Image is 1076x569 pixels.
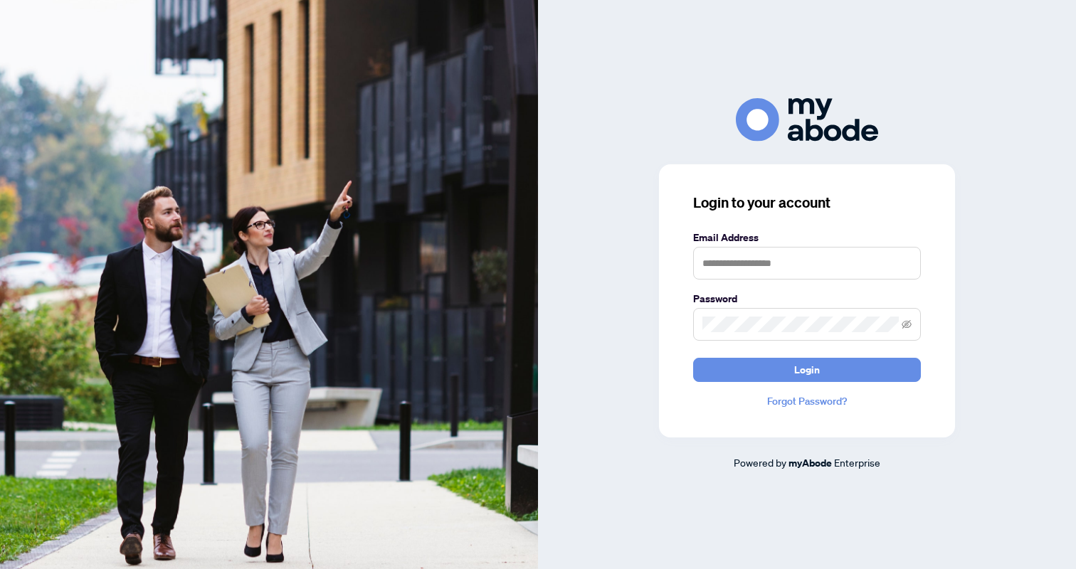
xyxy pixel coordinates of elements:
[693,358,921,382] button: Login
[736,98,878,142] img: ma-logo
[834,456,880,469] span: Enterprise
[693,291,921,307] label: Password
[693,230,921,245] label: Email Address
[794,358,820,381] span: Login
[734,456,786,469] span: Powered by
[788,455,832,471] a: myAbode
[902,319,912,329] span: eye-invisible
[693,193,921,213] h3: Login to your account
[693,393,921,409] a: Forgot Password?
